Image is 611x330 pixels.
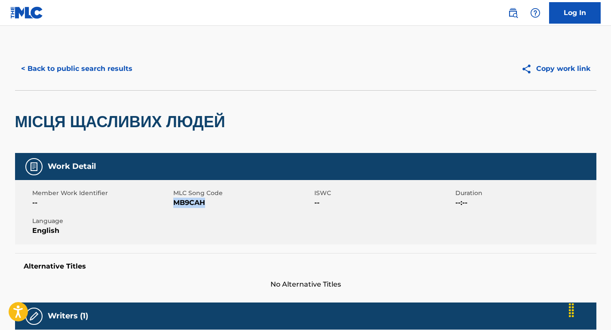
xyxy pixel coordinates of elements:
span: MLC Song Code [173,189,312,198]
span: -- [32,198,171,208]
img: search [508,8,518,18]
img: Copy work link [521,64,536,74]
span: English [32,226,171,236]
span: --:-- [455,198,594,208]
span: -- [314,198,453,208]
span: Duration [455,189,594,198]
button: < Back to public search results [15,58,138,79]
div: Widget de chat [568,289,611,330]
span: Member Work Identifier [32,189,171,198]
img: MLC Logo [10,6,43,19]
iframe: Chat Widget [568,289,611,330]
div: Help [527,4,544,21]
h5: Writers (1) [48,311,88,321]
button: Copy work link [515,58,596,79]
img: help [530,8,540,18]
span: No Alternative Titles [15,279,596,290]
a: Log In [549,2,601,24]
img: Writers [29,311,39,321]
h5: Alternative Titles [24,262,588,271]
h2: МІСЦЯ ЩАСЛИВИХ ЛЮДЕЙ [15,112,230,131]
img: Work Detail [29,162,39,172]
span: MB9CAH [173,198,312,208]
span: Language [32,217,171,226]
h5: Work Detail [48,162,96,171]
a: Public Search [504,4,522,21]
span: ISWC [314,189,453,198]
div: Glisser [565,297,578,323]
